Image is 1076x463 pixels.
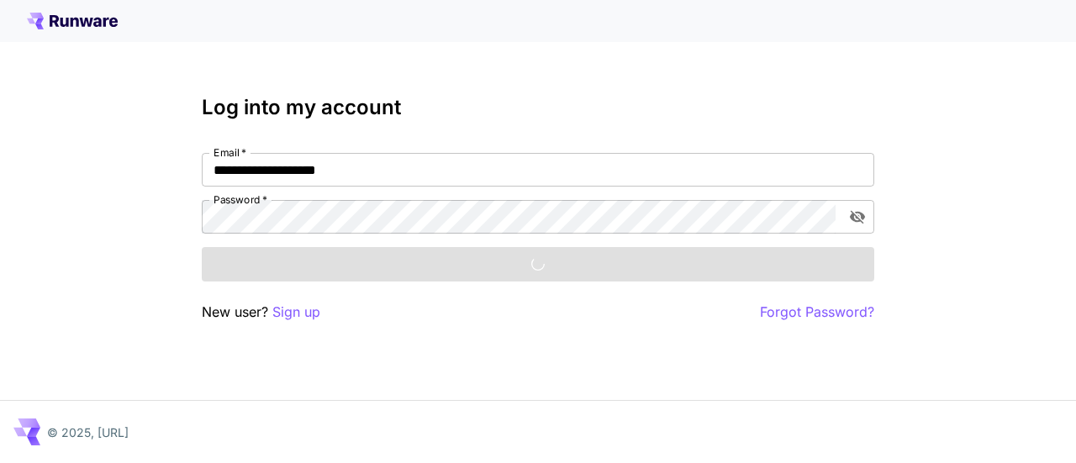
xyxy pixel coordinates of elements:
p: © 2025, [URL] [47,424,129,441]
label: Email [214,145,246,160]
button: toggle password visibility [842,202,873,232]
button: Sign up [272,302,320,323]
label: Password [214,192,267,207]
h3: Log into my account [202,96,874,119]
p: New user? [202,302,320,323]
button: Forgot Password? [760,302,874,323]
